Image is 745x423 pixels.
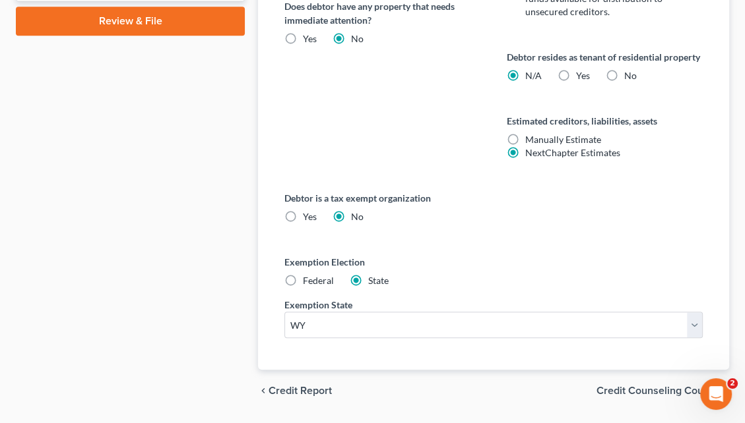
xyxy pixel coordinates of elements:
[303,33,317,44] span: Yes
[597,385,729,396] button: Credit Counseling Course chevron_right
[576,70,590,81] span: Yes
[368,275,389,286] span: State
[284,298,352,312] label: Exemption State
[525,134,601,145] span: Manually Estimate
[303,275,334,286] span: Federal
[507,50,703,64] label: Debtor resides as tenant of residential property
[507,114,703,128] label: Estimated creditors, liabilities, assets
[258,385,269,396] i: chevron_left
[303,211,317,222] span: Yes
[16,7,245,36] a: Review & File
[727,378,738,389] span: 2
[258,385,332,396] button: chevron_left Credit Report
[624,70,637,81] span: No
[597,385,719,396] span: Credit Counseling Course
[525,147,620,158] span: NextChapter Estimates
[269,385,332,396] span: Credit Report
[284,255,703,269] label: Exemption Election
[284,191,703,205] label: Debtor is a tax exempt organization
[700,378,732,410] iframe: Intercom live chat
[351,211,364,222] span: No
[525,70,542,81] span: N/A
[351,33,364,44] span: No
